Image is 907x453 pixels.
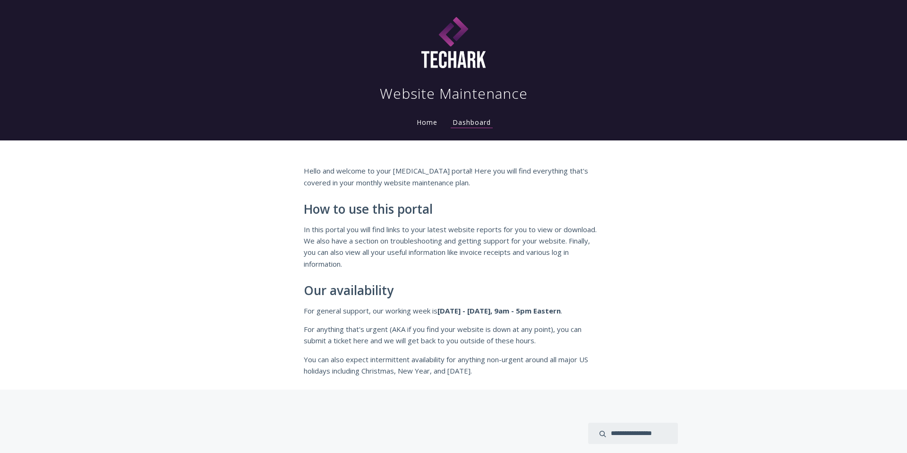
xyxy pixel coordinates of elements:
[437,306,561,315] strong: [DATE] - [DATE], 9am - 5pm Eastern
[415,118,439,127] a: Home
[304,305,603,316] p: For general support, our working week is .
[380,84,528,103] h1: Website Maintenance
[304,354,603,377] p: You can also expect intermittent availability for anything non-urgent around all major US holiday...
[304,323,603,347] p: For anything that's urgent (AKA if you find your website is down at any point), you can submit a ...
[304,224,603,270] p: In this portal you will find links to your latest website reports for you to view or download. We...
[588,423,678,444] input: search input
[304,165,603,188] p: Hello and welcome to your [MEDICAL_DATA] portal! Here you will find everything that's covered in ...
[304,284,603,298] h2: Our availability
[451,118,493,128] a: Dashboard
[304,202,603,217] h2: How to use this portal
